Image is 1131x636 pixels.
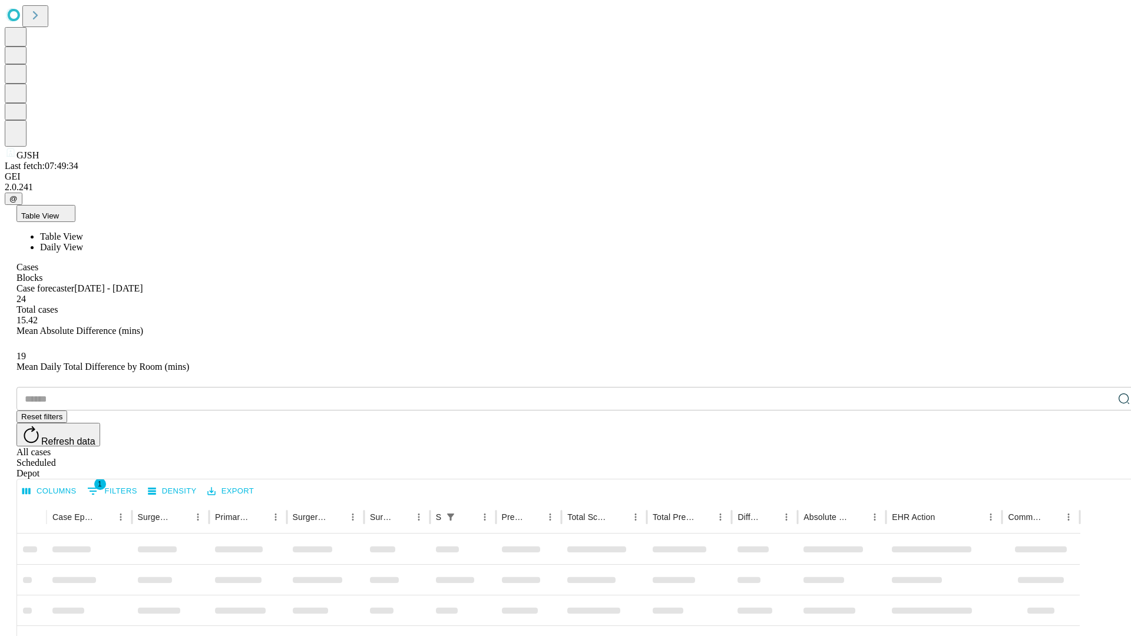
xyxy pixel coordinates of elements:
button: Menu [542,509,558,525]
button: Menu [712,509,729,525]
button: Sort [762,509,778,525]
button: Menu [477,509,493,525]
button: Sort [96,509,113,525]
div: 2.0.241 [5,182,1126,193]
div: GEI [5,171,1126,182]
button: Density [145,482,200,501]
span: Reset filters [21,412,62,421]
div: Surgery Date [370,512,393,522]
button: Menu [627,509,644,525]
button: Sort [850,509,867,525]
span: Last fetch: 07:49:34 [5,161,78,171]
span: 19 [16,351,26,361]
span: [DATE] - [DATE] [74,283,143,293]
div: Surgery Name [293,512,327,522]
div: Primary Service [215,512,249,522]
div: Predicted In Room Duration [502,512,525,522]
button: Show filters [442,509,459,525]
button: Sort [696,509,712,525]
div: Total Scheduled Duration [567,512,610,522]
span: 24 [16,294,26,304]
div: Absolute Difference [803,512,849,522]
span: Refresh data [41,436,95,446]
div: Total Predicted Duration [653,512,695,522]
div: Difference [738,512,760,522]
button: Sort [328,509,345,525]
button: Menu [267,509,284,525]
button: Menu [983,509,999,525]
span: @ [9,194,18,203]
div: Surgeon Name [138,512,172,522]
button: Sort [525,509,542,525]
span: Table View [40,231,83,241]
button: Show filters [84,482,140,501]
button: Table View [16,205,75,222]
button: Sort [394,509,411,525]
button: Menu [113,509,129,525]
span: 1 [94,478,106,490]
button: Sort [936,509,953,525]
span: Mean Daily Total Difference by Room (mins) [16,362,189,372]
span: GJSH [16,150,39,160]
span: Case forecaster [16,283,74,293]
div: Scheduled In Room Duration [436,512,441,522]
button: Menu [778,509,795,525]
span: 15.42 [16,315,38,325]
div: 1 active filter [442,509,459,525]
button: Menu [867,509,883,525]
button: Export [204,482,257,501]
span: Table View [21,211,59,220]
button: Sort [1044,509,1060,525]
div: EHR Action [892,512,935,522]
button: Refresh data [16,423,100,446]
button: @ [5,193,22,205]
span: Mean Absolute Difference (mins) [16,326,143,336]
button: Menu [411,509,427,525]
button: Menu [190,509,206,525]
button: Reset filters [16,410,67,423]
div: Comments [1008,512,1042,522]
button: Sort [460,509,477,525]
button: Sort [611,509,627,525]
div: Case Epic Id [52,512,95,522]
span: Daily View [40,242,83,252]
button: Menu [1060,509,1077,525]
button: Sort [173,509,190,525]
button: Menu [345,509,361,525]
span: Total cases [16,304,58,314]
button: Select columns [19,482,80,501]
button: Sort [251,509,267,525]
